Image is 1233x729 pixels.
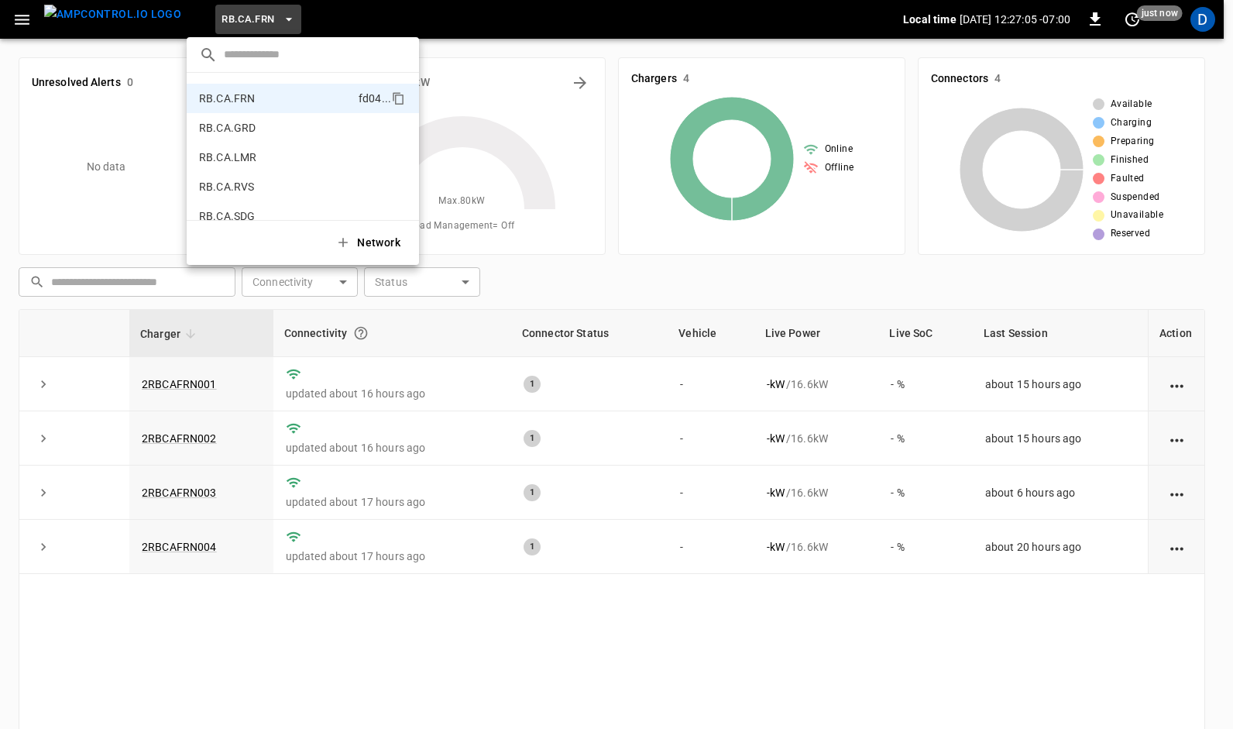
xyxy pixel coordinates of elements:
p: RB.CA.FRN [199,91,352,106]
div: copy [390,89,407,108]
p: RB.CA.GRD [199,120,350,136]
p: RB.CA.LMR [199,150,351,165]
button: Network [326,227,413,259]
p: RB.CA.RVS [199,179,350,194]
p: RB.CA.SDG [199,208,353,224]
